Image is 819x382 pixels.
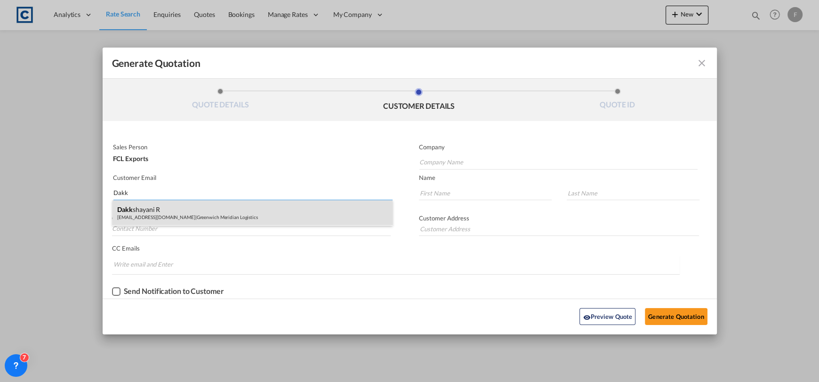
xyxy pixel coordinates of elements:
span: Generate Quotation [112,57,201,69]
p: Contact [112,214,391,222]
div: FCL Exports [113,151,391,162]
li: QUOTE ID [518,88,717,114]
input: Chips input. [113,257,184,272]
p: Sales Person [113,143,391,151]
p: Name [419,174,717,181]
span: Customer Address [419,214,469,222]
div: Send Notification to Customer [124,287,224,295]
button: Generate Quotation [645,308,707,325]
md-icon: icon-close fg-AAA8AD cursor m-0 [696,57,707,69]
input: Search by Customer Name/Email Id/Company [113,186,393,200]
input: Last Name [567,186,699,200]
input: Company Name [419,155,698,170]
p: CC Emails [112,244,680,252]
md-chips-wrap: Chips container. Enter the text area, then type text, and press enter to add a chip. [112,256,680,274]
p: Customer Email [113,174,393,181]
p: Company [419,143,698,151]
md-checkbox: Checkbox No Ink [112,287,224,296]
input: Customer Address [419,222,699,236]
li: QUOTE DETAILS [121,88,320,114]
button: icon-eyePreview Quote [579,308,635,325]
md-dialog: Generate QuotationQUOTE ... [103,48,717,334]
input: First Name [419,186,552,200]
md-icon: icon-eye [583,314,590,321]
input: Contact Number [112,222,391,236]
li: CUSTOMER DETAILS [320,88,518,114]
